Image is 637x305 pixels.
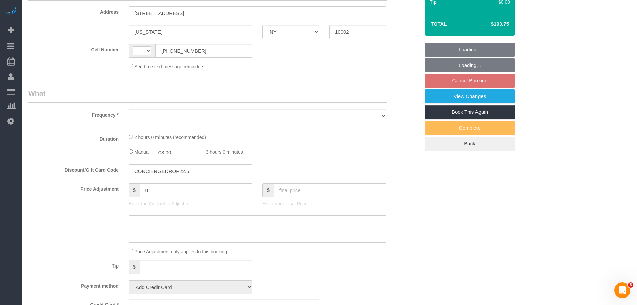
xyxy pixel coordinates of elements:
[431,21,447,27] strong: Total
[262,183,274,197] span: $
[134,249,227,254] span: Price Adjustment only applies to this booking
[23,260,124,269] label: Tip
[23,109,124,118] label: Frequency *
[329,25,386,39] input: Zip Code
[134,64,204,69] span: Send me text message reminders
[134,135,206,140] span: 2 hours 0 minutes (recommended)
[23,280,124,289] label: Payment method
[206,149,243,155] span: 3 hours 0 minutes
[23,183,124,193] label: Price Adjustment
[274,183,386,197] input: final price
[614,282,630,298] iframe: Intercom live chat
[134,149,150,155] span: Manual
[23,44,124,53] label: Cell Number
[129,200,252,207] p: Enter the Amount to Adjust, or
[129,25,252,39] input: City
[129,183,140,197] span: $
[23,164,124,173] label: Discount/Gift Card Code
[425,105,515,119] a: Book This Again
[28,88,387,103] legend: What
[471,21,509,27] h4: $193.75
[129,260,140,274] span: $
[425,137,515,151] a: Back
[4,7,17,16] img: Automaid Logo
[23,6,124,15] label: Address
[262,200,386,207] p: Enter your Final Price
[23,133,124,142] label: Duration
[155,44,252,58] input: Cell Number
[628,282,633,288] span: 5
[425,89,515,103] a: View Changes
